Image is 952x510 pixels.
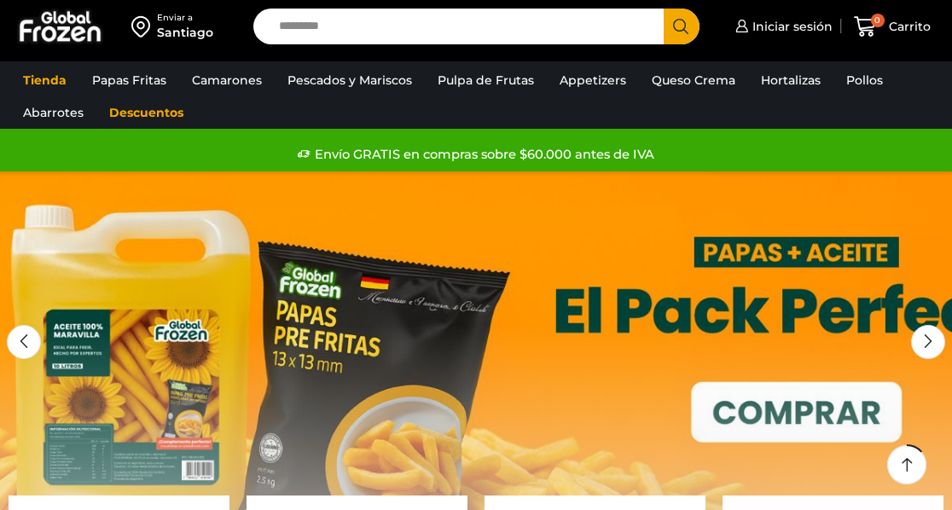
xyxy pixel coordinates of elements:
[838,64,891,96] a: Pollos
[157,12,213,24] div: Enviar a
[429,64,543,96] a: Pulpa de Frutas
[551,64,635,96] a: Appetizers
[850,7,935,47] a: 0 Carrito
[183,64,270,96] a: Camarones
[664,9,699,44] button: Search button
[131,12,157,41] img: address-field-icon.svg
[871,14,885,27] span: 0
[885,18,931,35] span: Carrito
[7,325,41,359] div: Previous slide
[84,64,175,96] a: Papas Fritas
[15,64,75,96] a: Tienda
[911,325,945,359] div: Next slide
[748,18,833,35] span: Iniciar sesión
[731,9,833,43] a: Iniciar sesión
[752,64,829,96] a: Hortalizas
[15,96,92,129] a: Abarrotes
[643,64,744,96] a: Queso Crema
[101,96,192,129] a: Descuentos
[279,64,421,96] a: Pescados y Mariscos
[157,24,213,41] div: Santiago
